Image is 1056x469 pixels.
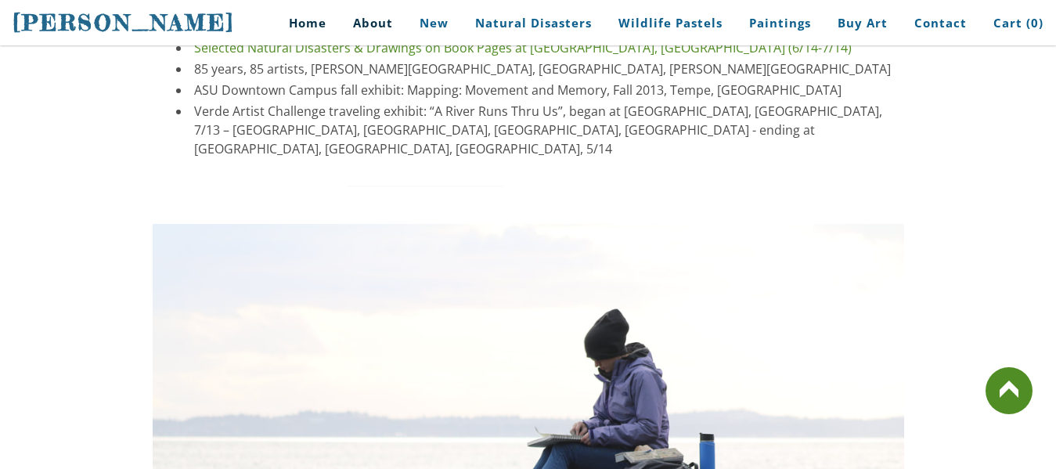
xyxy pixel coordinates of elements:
li: Verde Artist Challenge traveling exhibit: “A River Runs Thru Us”, began at [GEOGRAPHIC_DATA], [GE... [190,102,904,158]
a: Home [265,5,338,41]
a: About [341,5,405,41]
span: [PERSON_NAME] [13,9,235,36]
a: Buy Art [826,5,899,41]
a: Paintings [737,5,823,41]
li: ASU Downtown Campus fall exhibit: Mapping: Movement and Memory, Fall 2013, Tempe, [GEOGRAPHIC_DATA] [190,81,904,99]
a: [PERSON_NAME] [13,8,235,38]
a: New [408,5,460,41]
a: Cart (0) [982,5,1043,41]
font: Selected Natural Disasters & Drawings on Book Pages at [GEOGRAPHIC_DATA], [GEOGRAPHIC_DATA] (6/14... [194,39,852,56]
li: 85 years, 85 artists, [PERSON_NAME][GEOGRAPHIC_DATA], [GEOGRAPHIC_DATA], [PERSON_NAME][GEOGRAPHIC... [190,60,904,78]
a: Contact [903,5,979,41]
a: Wildlife Pastels [607,5,734,41]
a: Natural Disasters [463,5,604,41]
span: 0 [1031,15,1039,31]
